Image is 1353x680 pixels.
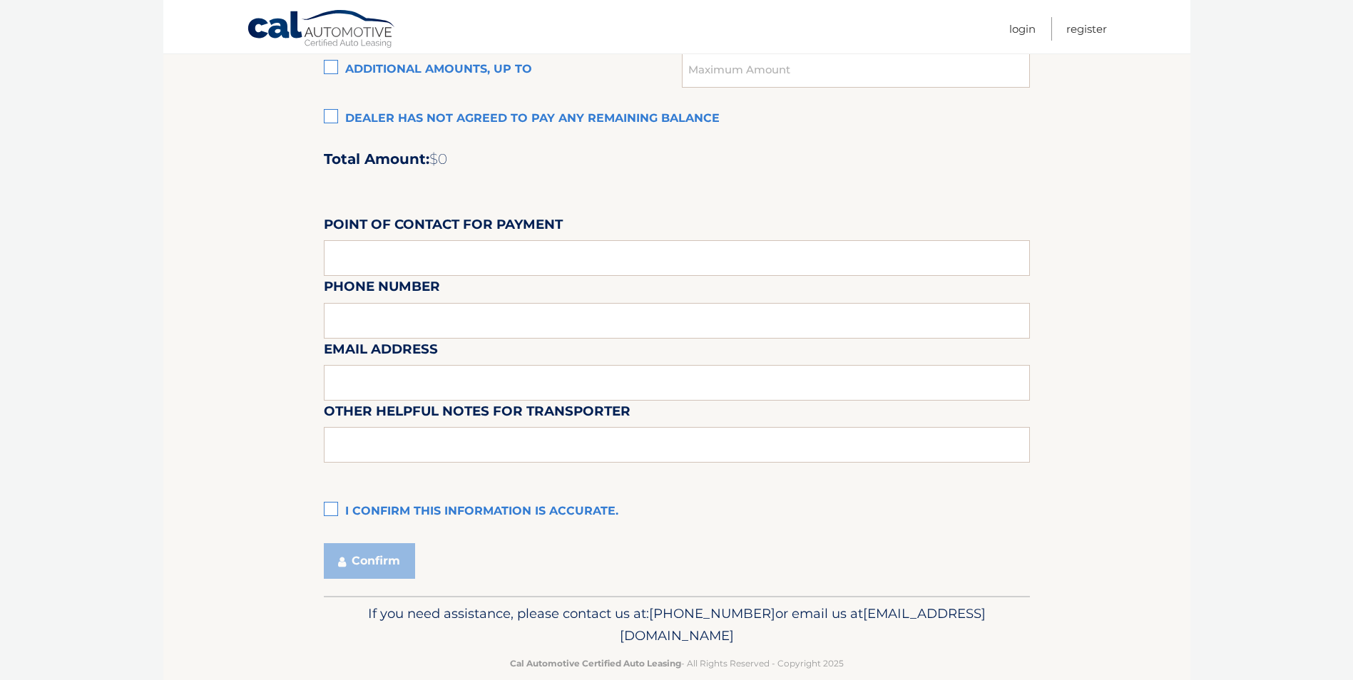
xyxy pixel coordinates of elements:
[1066,17,1107,41] a: Register
[324,401,630,427] label: Other helpful notes for transporter
[324,150,1030,168] h2: Total Amount:
[682,52,1029,88] input: Maximum Amount
[324,339,438,365] label: Email Address
[324,56,683,84] label: Additional amounts, up to
[1009,17,1036,41] a: Login
[333,656,1021,671] p: - All Rights Reserved - Copyright 2025
[324,214,563,240] label: Point of Contact for Payment
[247,9,397,51] a: Cal Automotive
[429,150,447,168] span: $0
[649,605,775,622] span: [PHONE_NUMBER]
[324,498,1030,526] label: I confirm this information is accurate.
[324,543,415,579] button: Confirm
[510,658,681,669] strong: Cal Automotive Certified Auto Leasing
[324,105,1030,133] label: Dealer has not agreed to pay any remaining balance
[333,602,1021,648] p: If you need assistance, please contact us at: or email us at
